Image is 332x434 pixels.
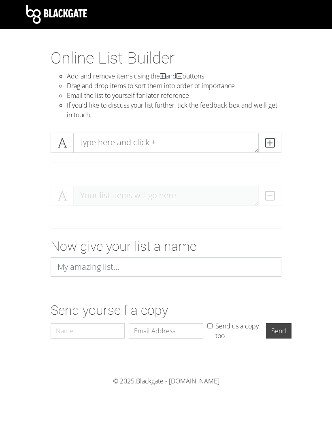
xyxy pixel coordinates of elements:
li: Drag and drop items to sort them into order of importance [67,81,281,91]
li: If you'd like to discuss your list further, tick the feedback box and we'll get in touch. [67,100,281,120]
img: Blackgate [26,5,87,24]
div: © 2025. [26,376,306,386]
h2: Now give your list a name [51,239,281,254]
input: Send [266,323,292,339]
label: Send us a copy too [215,321,262,341]
h2: Send yourself a copy [51,303,281,318]
input: Name [51,323,125,339]
li: Add and remove items using the and buttons [67,71,281,81]
input: Email Address [129,323,203,339]
input: My amazing list... [51,257,281,277]
li: Email the list to yourself for later reference [67,91,281,100]
h1: Online List Builder [51,49,281,68]
a: Blackgate - [DOMAIN_NAME] [136,377,219,385]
